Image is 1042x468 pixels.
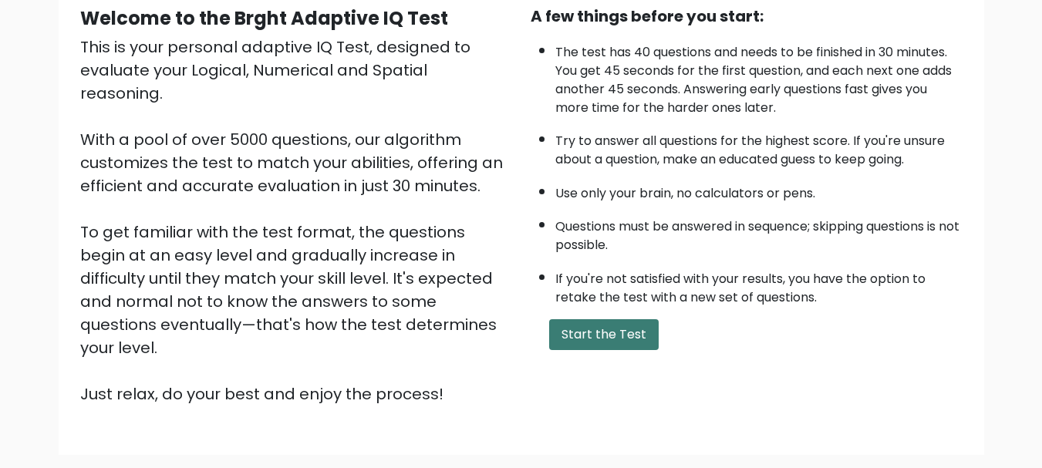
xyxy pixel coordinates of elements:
[80,5,448,31] b: Welcome to the Brght Adaptive IQ Test
[555,262,963,307] li: If you're not satisfied with your results, you have the option to retake the test with a new set ...
[531,5,963,28] div: A few things before you start:
[555,124,963,169] li: Try to answer all questions for the highest score. If you're unsure about a question, make an edu...
[549,319,659,350] button: Start the Test
[80,35,512,406] div: This is your personal adaptive IQ Test, designed to evaluate your Logical, Numerical and Spatial ...
[555,35,963,117] li: The test has 40 questions and needs to be finished in 30 minutes. You get 45 seconds for the firs...
[555,210,963,254] li: Questions must be answered in sequence; skipping questions is not possible.
[555,177,963,203] li: Use only your brain, no calculators or pens.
